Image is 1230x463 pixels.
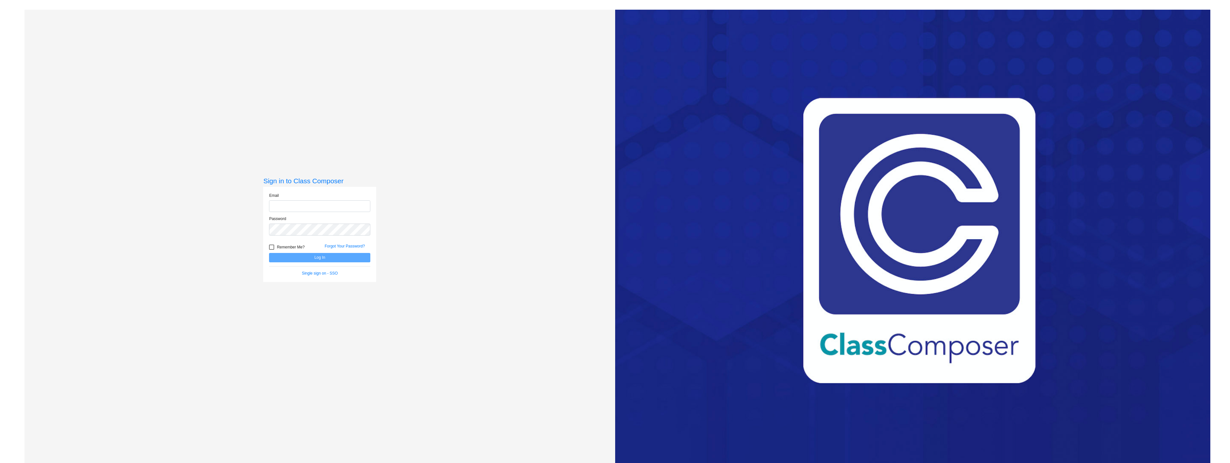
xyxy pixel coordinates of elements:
[325,244,365,248] a: Forgot Your Password?
[269,253,370,262] button: Log In
[269,193,279,198] label: Email
[263,177,376,185] h3: Sign in to Class Composer
[269,216,286,222] label: Password
[302,271,338,276] a: Single sign on - SSO
[277,243,305,251] span: Remember Me?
